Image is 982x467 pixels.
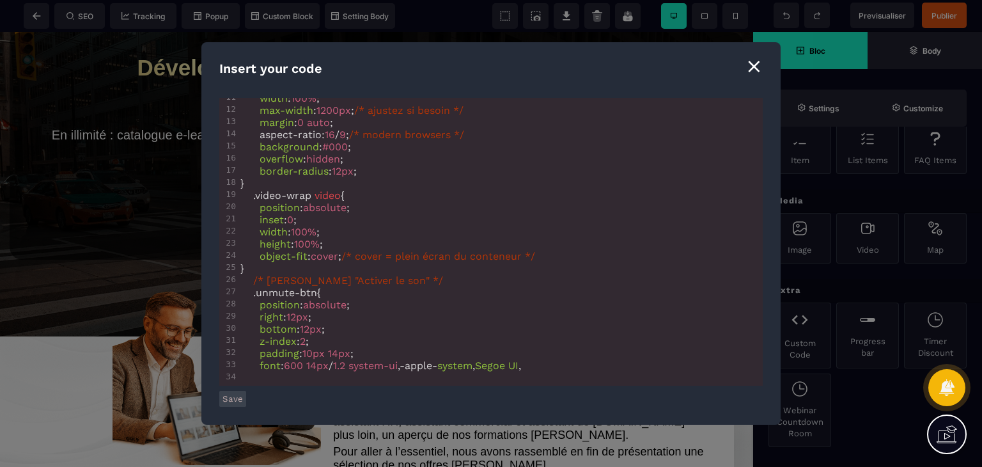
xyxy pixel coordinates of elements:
[297,116,304,129] span: 0
[240,153,343,165] span: : ;
[260,347,299,360] span: padding
[475,360,505,372] span: Segoe
[48,17,705,55] h1: Développez les compétences de vos équipes
[333,413,708,454] div: Pour aller à l’essentiel, nous avons rassemblé en fin de présentation une sélection de nos offres...
[219,287,238,296] div: 27
[260,202,300,214] span: position
[260,92,288,104] span: width
[302,347,325,360] span: 10px
[400,360,437,372] span: -apple-
[240,323,325,335] span: : ;
[287,214,293,226] span: 0
[348,360,398,372] span: system-ui
[240,299,350,311] span: : ;
[333,326,708,413] text: Nous avons pensé que la meilleure façon de faire connaissance, c’était de vous offrir un cadeau d...
[219,214,238,223] div: 21
[219,226,238,235] div: 22
[333,247,708,283] h2: OFFRE DECOUVERTE
[219,238,238,248] div: 23
[328,347,350,360] span: 14px
[260,299,300,311] span: position
[260,153,303,165] span: overflow
[219,274,238,284] div: 26
[306,153,340,165] span: hidden
[219,60,763,77] div: Insert your code
[219,202,238,211] div: 20
[48,96,705,125] text: En illimité : catalogue e-learning + tuteurs IA (bureautique, comptabilité, paie, langues, manage...
[240,238,323,250] span: : ;
[437,360,472,372] span: system
[260,323,297,335] span: bottom
[260,104,313,116] span: max-width
[219,311,238,321] div: 29
[260,360,281,372] span: font
[240,165,357,177] span: : ;
[310,55,442,66] span: Insert here your custom code
[325,129,335,141] span: 16
[219,250,238,260] div: 24
[219,177,238,187] div: 18
[113,247,322,433] img: b19eb17435fec69ebfd9640db64efc4c_fond_transparent.png
[219,153,238,162] div: 16
[253,189,311,202] span: .video-wrap
[240,311,311,323] span: : ;
[219,347,238,357] div: 32
[260,335,297,347] span: z-index
[219,299,238,308] div: 28
[219,189,238,199] div: 19
[240,202,350,214] span: : ;
[260,226,288,238] span: width
[240,214,297,226] span: : ;
[219,141,238,150] div: 15
[291,226,316,238] span: 100%
[339,129,346,141] span: 9
[219,335,238,345] div: 31
[212,145,541,185] button: Activer mes 2 places offertes
[219,262,238,272] div: 25
[240,287,321,299] span: {
[240,262,244,274] span: }
[291,92,316,104] span: 100%
[260,214,284,226] span: inset
[219,391,246,407] button: Save
[354,104,464,116] span: /* ajustez si besoin */
[253,287,317,299] span: .unmute-btn
[240,129,464,141] span: : / ;
[219,372,238,381] div: 34
[240,92,320,104] span: : ;
[240,360,521,372] span: : / , , ,
[240,116,333,129] span: : ;
[219,165,238,175] div: 17
[240,347,354,360] span: : ;
[349,129,464,141] span: /* modern browsers */
[316,104,351,116] span: 1200px
[240,226,320,238] span: : ;
[332,165,354,177] span: 12px
[322,141,348,153] span: #000
[303,202,347,214] span: absolute
[240,250,535,262] span: : ;
[240,177,244,189] span: }
[303,299,347,311] span: absolute
[341,250,535,262] span: /* cover = plein écran du conteneur */
[284,360,303,372] span: 600
[48,67,705,91] h2: 2 accès 100% offerts
[260,311,283,323] span: right
[219,129,238,138] div: 14
[240,141,351,153] span: : ;
[260,238,291,250] span: height
[333,360,345,372] span: 1.2
[260,116,294,129] span: margin
[311,250,338,262] span: cover
[745,54,763,78] div: ⨯
[260,141,319,153] span: background
[307,116,330,129] span: auto
[219,116,238,126] div: 13
[260,165,329,177] span: border-radius
[315,189,341,202] span: video
[300,323,322,335] span: 12px
[219,360,238,369] div: 33
[260,129,322,141] span: aspect-ratio
[240,189,345,202] span: {
[286,311,308,323] span: 12px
